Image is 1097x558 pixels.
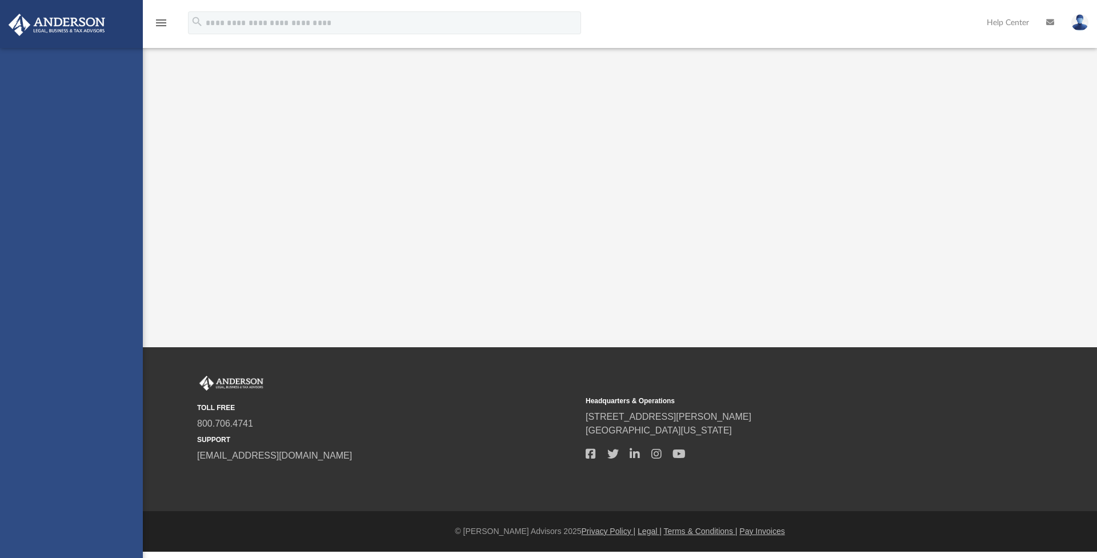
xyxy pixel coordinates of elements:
[5,14,109,36] img: Anderson Advisors Platinum Portal
[197,376,266,391] img: Anderson Advisors Platinum Portal
[191,15,203,28] i: search
[586,412,751,421] a: [STREET_ADDRESS][PERSON_NAME]
[197,451,352,460] a: [EMAIL_ADDRESS][DOMAIN_NAME]
[1071,14,1088,31] img: User Pic
[582,527,636,536] a: Privacy Policy |
[143,525,1097,537] div: © [PERSON_NAME] Advisors 2025
[154,22,168,30] a: menu
[154,16,168,30] i: menu
[739,527,784,536] a: Pay Invoices
[197,419,253,428] a: 800.706.4741
[197,403,578,413] small: TOLL FREE
[586,425,732,435] a: [GEOGRAPHIC_DATA][US_STATE]
[664,527,738,536] a: Terms & Conditions |
[197,435,578,445] small: SUPPORT
[586,396,966,406] small: Headquarters & Operations
[638,527,662,536] a: Legal |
